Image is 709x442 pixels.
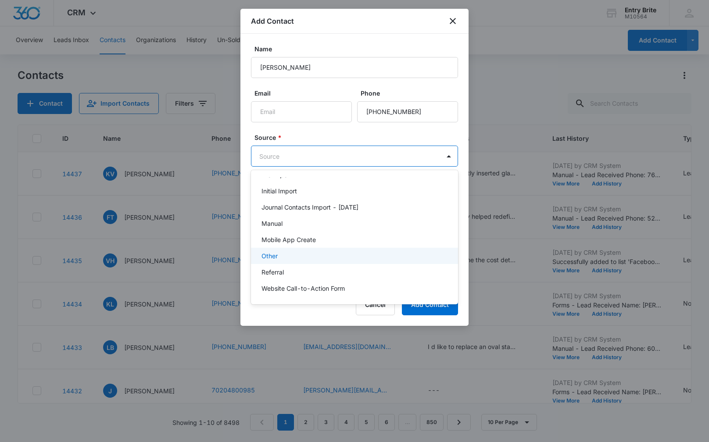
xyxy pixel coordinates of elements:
p: Other [261,251,278,260]
p: Journal Contacts Import - [DATE] [261,203,358,212]
p: Mobile App Create [261,235,316,244]
p: Referral [261,267,284,277]
p: Website Call-to-Action Form [261,284,345,293]
p: Initial Import [261,186,297,196]
p: Manual [261,219,283,228]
